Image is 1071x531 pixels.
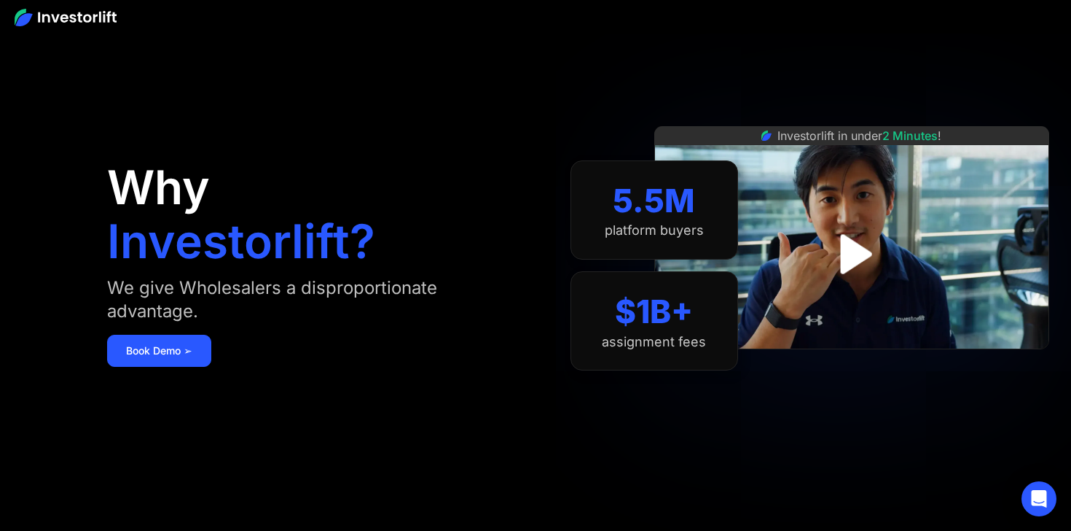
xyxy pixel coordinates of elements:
div: assignment fees [602,334,706,350]
div: Investorlift in under ! [777,127,941,144]
div: $1B+ [615,292,693,331]
h1: Why [107,164,210,211]
a: open lightbox [819,222,884,287]
div: We give Wholesalers a disproportionate advantage. [107,276,490,323]
div: platform buyers [605,222,704,239]
span: 2 Minutes [882,128,938,143]
div: Open Intercom Messenger [1021,481,1056,516]
h1: Investorlift? [107,218,375,265]
iframe: Customer reviews powered by Trustpilot [742,357,961,374]
div: 5.5M [613,182,695,220]
a: Book Demo ➢ [107,335,211,367]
